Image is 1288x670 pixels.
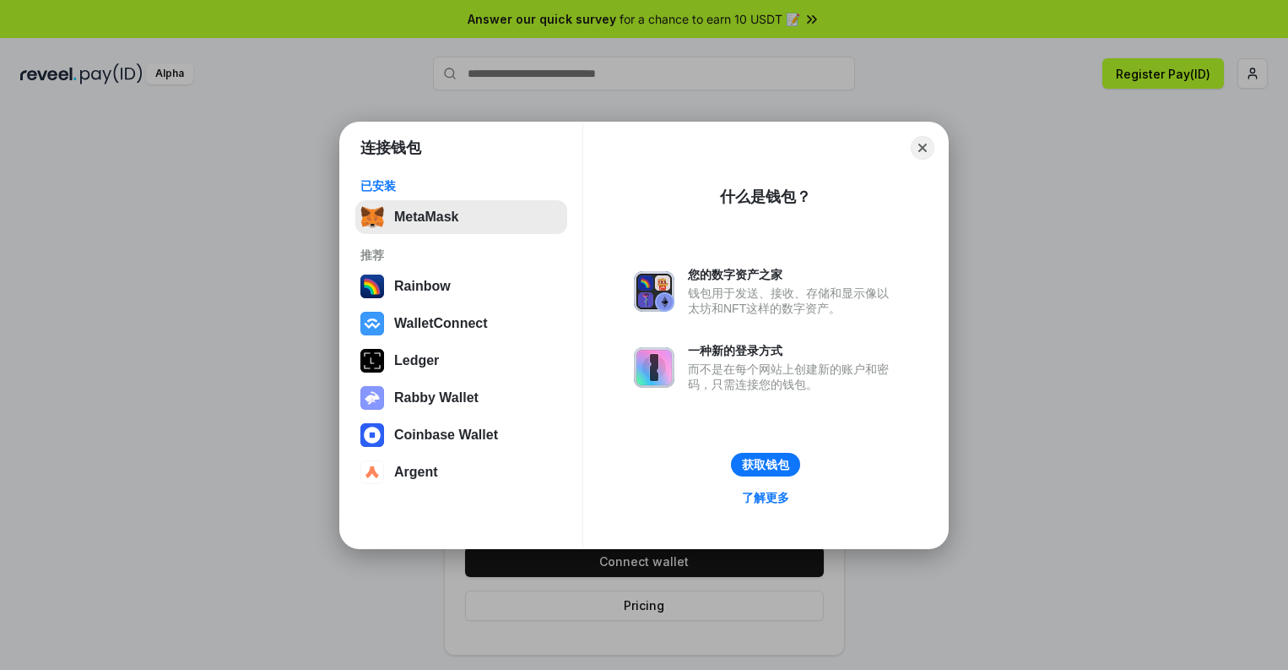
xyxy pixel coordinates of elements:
button: Argent [355,455,567,489]
div: MetaMask [394,210,458,225]
div: Argent [394,465,438,480]
button: Ledger [355,344,567,378]
div: 已安装 [360,178,562,193]
div: 而不是在每个网站上创建新的账户和密码，只需连接您的钱包。 [688,362,897,392]
button: MetaMask [355,200,567,234]
img: svg+xml,%3Csvg%20xmlns%3D%22http%3A%2F%2Fwww.w3.org%2F2000%2Fsvg%22%20fill%3D%22none%22%20viewBox... [360,386,384,410]
div: Coinbase Wallet [394,428,498,443]
div: 什么是钱包？ [720,187,811,207]
div: Ledger [394,353,439,368]
img: svg+xml,%3Csvg%20width%3D%2228%22%20height%3D%2228%22%20viewBox%3D%220%200%2028%2028%22%20fill%3D... [360,312,384,335]
img: svg+xml,%3Csvg%20width%3D%2228%22%20height%3D%2228%22%20viewBox%3D%220%200%2028%2028%22%20fill%3D... [360,423,384,447]
div: 您的数字资产之家 [688,267,897,282]
div: WalletConnect [394,316,488,331]
img: svg+xml,%3Csvg%20width%3D%2228%22%20height%3D%2228%22%20viewBox%3D%220%200%2028%2028%22%20fill%3D... [360,460,384,484]
button: Coinbase Wallet [355,418,567,452]
a: 了解更多 [732,487,799,509]
button: Rabby Wallet [355,381,567,415]
div: 钱包用于发送、接收、存储和显示像以太坊和NFT这样的数字资产。 [688,286,897,316]
button: 获取钱包 [731,453,800,477]
h1: 连接钱包 [360,138,421,158]
button: Rainbow [355,270,567,303]
img: svg+xml,%3Csvg%20width%3D%22120%22%20height%3D%22120%22%20viewBox%3D%220%200%20120%20120%22%20fil... [360,275,384,298]
div: 推荐 [360,248,562,263]
button: Close [911,136,934,160]
div: Rabby Wallet [394,390,479,406]
div: 获取钱包 [742,457,789,472]
img: svg+xml,%3Csvg%20xmlns%3D%22http%3A%2F%2Fwww.w3.org%2F2000%2Fsvg%22%20width%3D%2228%22%20height%3... [360,349,384,373]
img: svg+xml,%3Csvg%20xmlns%3D%22http%3A%2F%2Fwww.w3.org%2F2000%2Fsvg%22%20fill%3D%22none%22%20viewBox... [634,271,674,312]
div: Rainbow [394,279,451,294]
div: 一种新的登录方式 [688,343,897,358]
img: svg+xml,%3Csvg%20fill%3D%22none%22%20height%3D%2233%22%20viewBox%3D%220%200%2035%2033%22%20width%... [360,205,384,229]
img: svg+xml,%3Csvg%20xmlns%3D%22http%3A%2F%2Fwww.w3.org%2F2000%2Fsvg%22%20fill%3D%22none%22%20viewBox... [634,347,674,388]
div: 了解更多 [742,490,789,505]
button: WalletConnect [355,307,567,340]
